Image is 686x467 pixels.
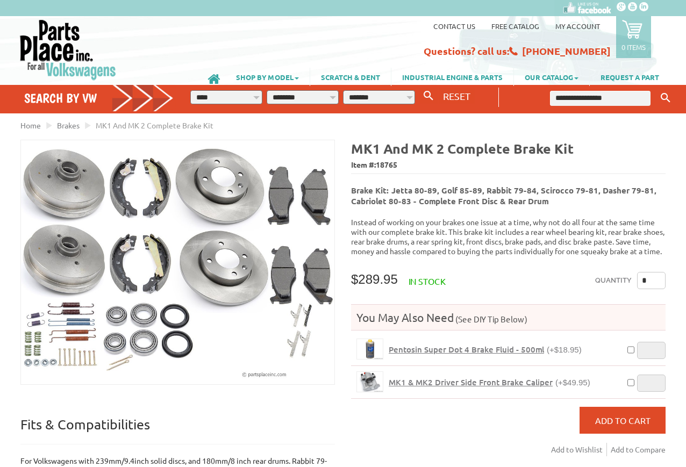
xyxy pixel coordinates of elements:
a: Brakes [57,120,80,130]
span: (+$49.95) [555,378,590,387]
button: Add to Cart [580,407,666,434]
p: Fits & Compatibilities [20,416,335,444]
a: Add to Compare [611,443,666,456]
b: Brake Kit: Jetta 80-89, Golf 85-89, Rabbit 79-84, Scirocco 79-81, Dasher 79-81, Cabriolet 80-83 -... [351,185,656,206]
a: SHOP BY MODEL [225,68,310,86]
img: MK1 and MK 2 Complete Brake Kit [21,140,334,384]
a: OUR CATALOG [514,68,589,86]
span: MK1 and MK 2 Complete Brake Kit [96,120,213,130]
span: Add to Cart [595,415,651,426]
a: SCRATCH & DENT [310,68,391,86]
span: RESET [443,90,470,102]
b: MK1 and MK 2 Complete Brake Kit [351,140,574,157]
h4: You May Also Need [351,310,666,325]
span: In stock [409,276,446,286]
span: Item #: [351,157,666,173]
span: 18765 [376,160,397,169]
span: MK1 & MK2 Driver Side Front Brake Caliper [389,377,553,387]
a: MK1 & MK2 Driver Side Front Brake Caliper(+$49.95) [389,377,590,387]
button: Keyword Search [658,89,674,107]
a: Pentosin Super Dot 4 Brake Fluid - 500ml(+$18.95) [389,344,582,355]
a: Contact us [433,21,475,31]
span: $289.95 [351,272,398,286]
p: 0 items [621,42,646,52]
h4: Search by VW [24,90,174,106]
label: Quantity [595,272,632,289]
a: Home [20,120,41,130]
a: Add to Wishlist [551,443,607,456]
p: Instead of working on your brakes one issue at a time, why not do all four at the same time with ... [351,217,666,256]
span: (+$18.95) [547,345,582,354]
a: MK1 & MK2 Driver Side Front Brake Caliper [356,371,383,392]
a: INDUSTRIAL ENGINE & PARTS [391,68,513,86]
img: MK1 & MK2 Driver Side Front Brake Caliper [357,372,383,392]
a: 0 items [616,16,651,58]
img: Parts Place Inc! [19,19,117,81]
a: My Account [555,21,600,31]
a: REQUEST A PART [590,68,670,86]
span: (See DIY Tip Below) [454,314,527,324]
a: Pentosin Super Dot 4 Brake Fluid - 500ml [356,339,383,360]
button: RESET [439,88,475,104]
span: Pentosin Super Dot 4 Brake Fluid - 500ml [389,344,544,355]
a: Free Catalog [491,21,539,31]
img: Pentosin Super Dot 4 Brake Fluid - 500ml [357,339,383,359]
button: Search By VW... [419,88,438,104]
